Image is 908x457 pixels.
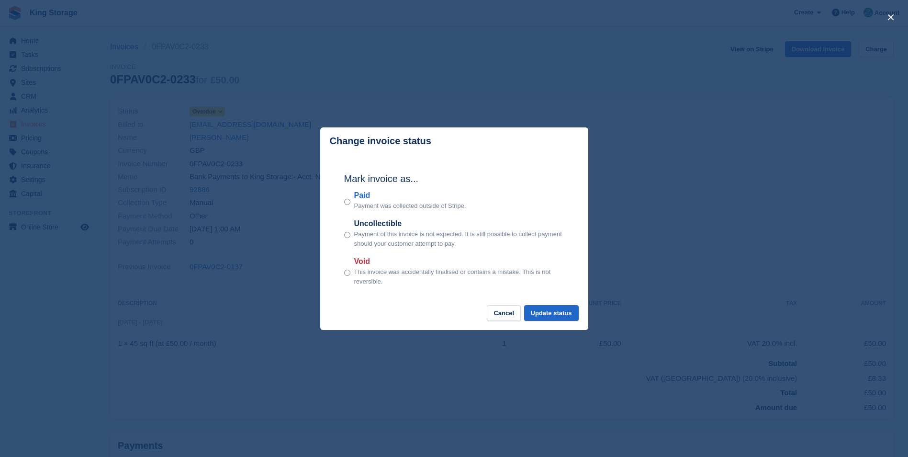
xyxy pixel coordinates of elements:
button: Update status [524,305,579,321]
button: Cancel [487,305,521,321]
h2: Mark invoice as... [344,171,564,186]
label: Void [354,256,564,267]
label: Uncollectible [354,218,564,229]
p: Payment of this invoice is not expected. It is still possible to collect payment should your cust... [354,229,564,248]
p: Change invoice status [330,136,431,147]
button: close [883,10,898,25]
p: This invoice was accidentally finalised or contains a mistake. This is not reversible. [354,267,564,286]
p: Payment was collected outside of Stripe. [354,201,466,211]
label: Paid [354,190,466,201]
